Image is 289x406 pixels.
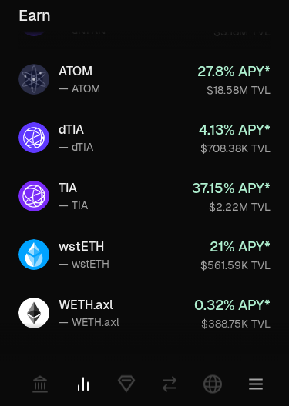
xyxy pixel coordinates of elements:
[18,357,49,388] img: MARS
[200,237,271,258] div: 21 % APY*
[199,141,271,157] div: $708.38K TVL
[18,298,49,329] img: WETH.axl
[59,140,93,155] div: — dTIA
[59,63,100,82] div: ATOM
[6,52,283,108] a: ATOMATOM— ATOM27.8% APY*$18.58M TVL
[59,355,102,374] div: MARS
[6,286,283,341] a: WETH.axlWETH.axl— WETH.axl0.32% APY*$388.75K TVL
[194,295,271,317] div: 0.32 % APY*
[6,344,283,400] a: MARSMARS— MARS8.53% APY*$41.81K TVL
[192,178,271,200] div: 37.15 % APY*
[59,315,119,331] div: — WETH.axl
[18,240,49,271] img: wstETH
[59,238,109,257] div: wstETH
[18,123,49,154] img: dTIA
[192,200,271,215] div: $2.22M TVL
[59,198,88,214] div: — TIA
[18,5,51,26] span: Earn
[18,181,49,212] img: TIA
[6,228,283,283] a: wstETHwstETH— wstETH21% APY*$561.59K TVL
[6,169,283,225] a: TIATIA— TIA37.15% APY*$2.22M TVL
[194,354,271,375] div: 8.53 % APY*
[194,317,271,332] div: $388.75K TVL
[199,120,271,141] div: 4.13 % APY*
[200,258,271,274] div: $561.59K TVL
[59,257,109,272] div: — wstETH
[59,121,93,140] div: dTIA
[197,62,271,83] div: 27.8 % APY*
[197,83,271,98] div: $18.58M TVL
[6,111,283,166] a: dTIAdTIA— dTIA4.13% APY*$708.38K TVL
[59,180,88,198] div: TIA
[59,82,100,97] div: — ATOM
[59,297,119,315] div: WETH.axl
[18,65,49,95] img: ATOM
